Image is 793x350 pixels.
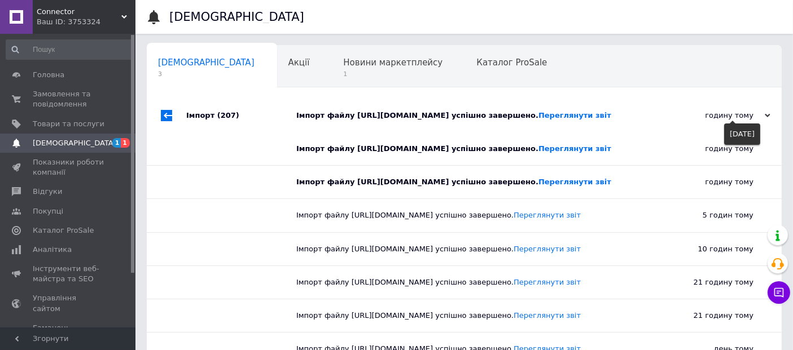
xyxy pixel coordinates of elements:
[158,70,255,78] span: 3
[33,323,104,343] span: Гаманець компанії
[768,281,790,304] button: Чат з покупцем
[121,138,130,148] span: 1
[641,233,782,265] div: 10 годин тому
[641,266,782,299] div: 21 годину тому
[33,245,72,255] span: Аналітика
[33,293,104,313] span: Управління сайтом
[476,57,547,68] span: Каталог ProSale
[514,311,581,320] a: Переглянути звіт
[296,244,641,254] div: Імпорт файлу [URL][DOMAIN_NAME] успішно завершено.
[641,132,782,165] div: годину тому
[33,157,104,178] span: Показники роботи компанії
[514,278,581,286] a: Переглянути звіт
[33,138,116,148] span: [DEMOGRAPHIC_DATA]
[296,277,641,287] div: Імпорт файлу [URL][DOMAIN_NAME] успішно завершено.
[641,299,782,332] div: 21 годину тому
[296,177,641,187] div: Імпорт файлу [URL][DOMAIN_NAME] успішно завершено.
[514,211,581,219] a: Переглянути звіт
[33,70,64,80] span: Головна
[296,210,641,220] div: Імпорт файлу [URL][DOMAIN_NAME] успішно завершено.
[33,225,94,236] span: Каталог ProSale
[33,206,63,216] span: Покупці
[724,123,760,145] div: [DATE]
[296,311,641,321] div: Імпорт файлу [URL][DOMAIN_NAME] успішно завершено.
[169,10,304,24] h1: [DEMOGRAPHIC_DATA]
[186,99,296,132] div: Імпорт
[33,119,104,129] span: Товари та послуги
[343,70,442,78] span: 1
[641,166,782,198] div: годину тому
[538,144,611,153] a: Переглянути звіт
[217,111,239,119] span: (207)
[658,110,770,121] div: годину тому
[538,111,611,119] a: Переглянути звіт
[33,187,62,197] span: Відгуки
[538,178,611,186] a: Переглянути звіт
[112,138,121,148] span: 1
[641,199,782,232] div: 5 годин тому
[343,57,442,68] span: Новини маркетплейсу
[158,57,255,68] span: [DEMOGRAPHIC_DATA]
[37,7,121,17] span: Connector
[288,57,310,68] span: Акції
[514,245,581,253] a: Переглянути звіт
[6,39,133,60] input: Пошук
[37,17,135,27] div: Ваш ID: 3753324
[296,144,641,154] div: Імпорт файлу [URL][DOMAIN_NAME] успішно завершено.
[296,110,658,121] div: Імпорт файлу [URL][DOMAIN_NAME] успішно завершено.
[33,264,104,284] span: Інструменти веб-майстра та SEO
[33,89,104,109] span: Замовлення та повідомлення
